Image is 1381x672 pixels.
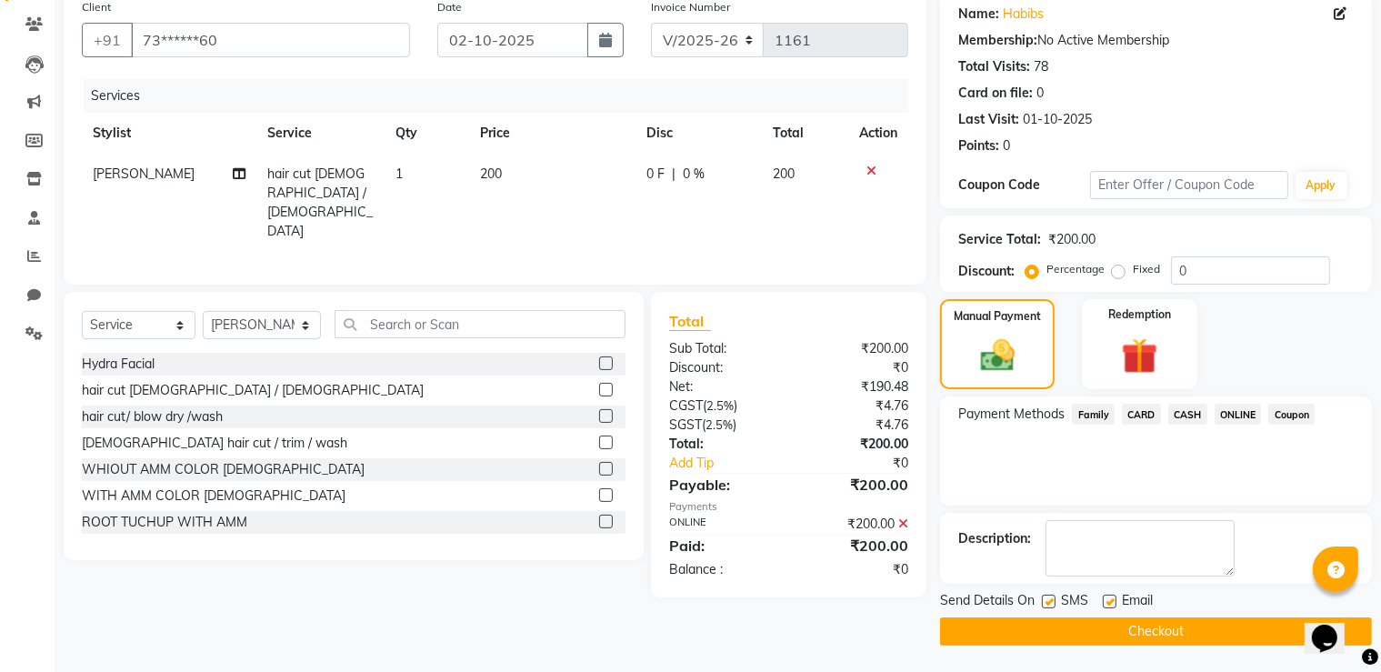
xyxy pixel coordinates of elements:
[1003,136,1010,155] div: 0
[646,165,665,184] span: 0 F
[82,460,365,479] div: WHIOUT AMM COLOR [DEMOGRAPHIC_DATA]
[1122,591,1153,614] span: Email
[655,474,789,496] div: Payable:
[706,417,733,432] span: 2.5%
[385,113,470,154] th: Qty
[789,358,923,377] div: ₹0
[940,617,1372,646] button: Checkout
[655,396,789,416] div: ( )
[958,57,1030,76] div: Total Visits:
[1003,5,1044,24] a: Habibs
[789,396,923,416] div: ₹4.76
[395,165,403,182] span: 1
[958,110,1019,129] div: Last Visit:
[848,113,908,154] th: Action
[1168,404,1207,425] span: CASH
[480,165,502,182] span: 200
[655,358,789,377] div: Discount:
[1048,230,1096,249] div: ₹200.00
[1305,599,1363,654] iframe: chat widget
[82,513,247,532] div: ROOT TUCHUP WITH AMM
[655,377,789,396] div: Net:
[683,165,705,184] span: 0 %
[958,405,1065,424] span: Payment Methods
[82,407,223,426] div: hair cut/ blow dry /wash
[1110,334,1169,378] img: _gift.svg
[1133,261,1160,277] label: Fixed
[1122,404,1161,425] span: CARD
[789,515,923,534] div: ₹200.00
[940,591,1035,614] span: Send Details On
[669,416,702,433] span: SGST
[958,529,1031,548] div: Description:
[958,230,1041,249] div: Service Total:
[1268,404,1315,425] span: Coupon
[84,79,922,113] div: Services
[655,416,789,435] div: ( )
[958,5,999,24] div: Name:
[789,535,923,557] div: ₹200.00
[82,486,345,506] div: WITH AMM COLOR [DEMOGRAPHIC_DATA]
[706,398,734,413] span: 2.5%
[655,339,789,358] div: Sub Total:
[82,113,256,154] th: Stylist
[1036,84,1044,103] div: 0
[773,165,795,182] span: 200
[954,308,1041,325] label: Manual Payment
[669,499,908,515] div: Payments
[762,113,848,154] th: Total
[789,377,923,396] div: ₹190.48
[469,113,635,154] th: Price
[1023,110,1092,129] div: 01-10-2025
[958,31,1037,50] div: Membership:
[669,312,711,331] span: Total
[93,165,195,182] span: [PERSON_NAME]
[789,416,923,435] div: ₹4.76
[267,165,373,239] span: hair cut [DEMOGRAPHIC_DATA] / [DEMOGRAPHIC_DATA]
[669,397,703,414] span: CGST
[958,262,1015,281] div: Discount:
[1090,171,1287,199] input: Enter Offer / Coupon Code
[958,176,1090,195] div: Coupon Code
[655,454,811,473] a: Add Tip
[789,339,923,358] div: ₹200.00
[1296,172,1347,199] button: Apply
[1046,261,1105,277] label: Percentage
[82,381,424,400] div: hair cut [DEMOGRAPHIC_DATA] / [DEMOGRAPHIC_DATA]
[655,435,789,454] div: Total:
[131,23,410,57] input: Search by Name/Mobile/Email/Code
[1215,404,1262,425] span: ONLINE
[335,310,625,338] input: Search or Scan
[789,560,923,579] div: ₹0
[655,515,789,534] div: ONLINE
[1034,57,1048,76] div: 78
[82,434,347,453] div: [DEMOGRAPHIC_DATA] hair cut / trim / wash
[1108,306,1171,323] label: Redemption
[958,31,1354,50] div: No Active Membership
[958,84,1033,103] div: Card on file:
[655,535,789,557] div: Paid:
[82,355,155,374] div: Hydra Facial
[1072,404,1115,425] span: Family
[82,23,133,57] button: +91
[672,165,675,184] span: |
[635,113,762,154] th: Disc
[256,113,385,154] th: Service
[958,136,999,155] div: Points:
[811,454,922,473] div: ₹0
[789,474,923,496] div: ₹200.00
[1061,591,1088,614] span: SMS
[789,435,923,454] div: ₹200.00
[655,560,789,579] div: Balance :
[970,336,1026,376] img: _cash.svg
